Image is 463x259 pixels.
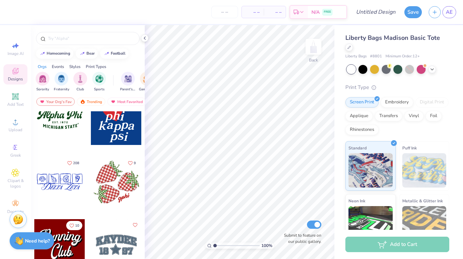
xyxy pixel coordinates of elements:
span: # 8801 [370,54,382,59]
img: most_fav.gif [39,99,45,104]
img: Parent's Weekend Image [124,75,132,83]
img: Sorority Image [39,75,47,83]
div: Trending [77,98,105,106]
div: filter for Parent's Weekend [120,72,136,92]
button: filter button [120,72,136,92]
div: filter for Club [73,72,87,92]
span: Parent's Weekend [120,87,136,92]
img: Puff Ink [402,153,447,188]
span: Image AI [8,51,24,56]
button: filter button [54,72,69,92]
img: Metallic & Glitter Ink [402,206,447,240]
img: trend_line.gif [80,52,85,56]
button: football [100,48,129,59]
button: homecoming [36,48,73,59]
div: Vinyl [404,111,424,121]
span: Clipart & logos [3,178,27,189]
div: filter for Fraternity [54,72,69,92]
img: most_fav.gif [110,99,116,104]
label: Submit to feature on our public gallery. [280,232,321,245]
img: trend_line.gif [40,52,45,56]
div: homecoming [47,52,70,55]
img: Game Day Image [143,75,151,83]
span: Sports [94,87,105,92]
div: Foil [426,111,442,121]
input: Try "Alpha" [47,35,135,42]
span: FREE [324,10,331,14]
div: Print Type [345,83,449,91]
span: Upload [9,127,22,133]
div: Rhinestones [345,125,379,135]
img: trend_line.gif [104,52,109,56]
div: Most Favorited [107,98,146,106]
span: Metallic & Glitter Ink [402,197,443,204]
span: – – [246,9,260,16]
span: Standard [348,144,367,151]
span: N/A [311,9,320,16]
span: Sorority [36,87,49,92]
span: Greek [10,153,21,158]
input: Untitled Design [351,5,401,19]
img: Standard [348,153,393,188]
strong: Need help? [25,238,50,244]
div: Transfers [375,111,402,121]
div: Applique [345,111,373,121]
div: Events [52,64,64,70]
div: Digital Print [415,97,449,108]
div: bear [86,52,95,55]
img: Neon Ink [348,206,393,240]
img: Back [307,40,320,54]
div: filter for Game Day [139,72,155,92]
div: Back [309,57,318,63]
div: filter for Sports [92,72,106,92]
span: Neon Ink [348,197,365,204]
span: Minimum Order: 12 + [385,54,420,59]
img: trending.gif [80,99,85,104]
div: Print Types [86,64,106,70]
a: AE [442,6,456,18]
button: filter button [139,72,155,92]
input: – – [211,6,238,18]
img: Fraternity Image [58,75,65,83]
div: Styles [69,64,81,70]
button: Save [404,6,422,18]
div: Your Org's Fav [36,98,75,106]
div: football [111,52,126,55]
div: Orgs [38,64,47,70]
button: filter button [36,72,49,92]
span: Game Day [139,87,155,92]
span: Designs [8,76,23,82]
span: Fraternity [54,87,69,92]
span: 100 % [261,243,272,249]
span: AE [446,8,453,16]
button: filter button [92,72,106,92]
div: Screen Print [345,97,379,108]
span: Liberty Bags [345,54,367,59]
img: Sports Image [95,75,103,83]
button: bear [76,48,98,59]
span: Decorate [7,209,24,214]
img: Club Image [76,75,84,83]
span: Add Text [7,102,24,107]
div: filter for Sorority [36,72,49,92]
span: Liberty Bags Madison Basic Tote [345,34,440,42]
span: Club [76,87,84,92]
button: filter button [73,72,87,92]
span: – – [268,9,282,16]
span: Puff Ink [402,144,417,151]
div: Embroidery [381,97,413,108]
